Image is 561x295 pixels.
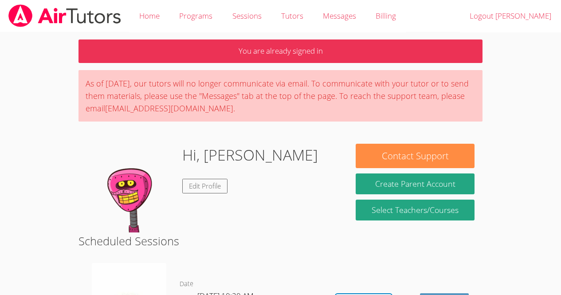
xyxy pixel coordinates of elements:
img: airtutors_banner-c4298cdbf04f3fff15de1276eac7730deb9818008684d7c2e4769d2f7ddbe033.png [8,4,122,27]
button: Contact Support [356,144,474,168]
a: Select Teachers/Courses [356,200,474,220]
dt: Date [180,279,193,290]
a: Edit Profile [182,179,228,193]
button: Create Parent Account [356,173,474,194]
h1: Hi, [PERSON_NAME] [182,144,318,166]
span: Messages [323,11,356,21]
div: As of [DATE], our tutors will no longer communicate via email. To communicate with your tutor or ... [78,70,483,122]
img: default.png [86,144,175,232]
p: You are already signed in [78,39,483,63]
h2: Scheduled Sessions [78,232,483,249]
